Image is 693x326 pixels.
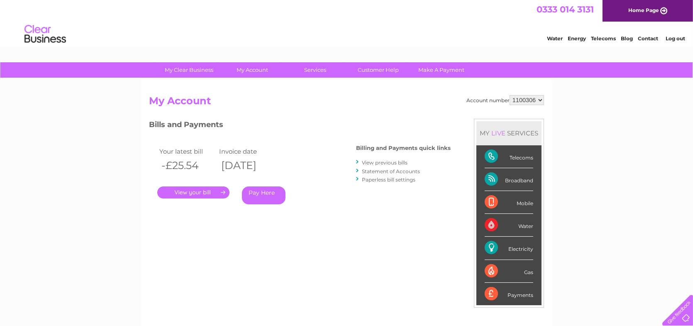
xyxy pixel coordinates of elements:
[362,176,415,183] a: Paperless bill settings
[666,35,685,42] a: Log out
[218,62,287,78] a: My Account
[476,121,542,145] div: MY SERVICES
[217,146,277,157] td: Invoice date
[151,5,543,40] div: Clear Business is a trading name of Verastar Limited (registered in [GEOGRAPHIC_DATA] No. 3667643...
[149,95,544,111] h2: My Account
[344,62,413,78] a: Customer Help
[466,95,544,105] div: Account number
[485,237,533,260] div: Electricity
[356,145,451,151] h4: Billing and Payments quick links
[362,159,408,166] a: View previous bills
[408,62,476,78] a: Make A Payment
[485,168,533,191] div: Broadband
[157,146,217,157] td: Your latest bill
[485,260,533,283] div: Gas
[537,4,594,15] a: 0333 014 3131
[149,119,451,133] h3: Bills and Payments
[568,35,586,42] a: Energy
[485,214,533,237] div: Water
[157,186,229,199] a: .
[485,283,533,305] div: Payments
[242,186,285,204] a: Pay Here
[217,157,277,174] th: [DATE]
[155,62,224,78] a: My Clear Business
[485,145,533,168] div: Telecoms
[485,191,533,214] div: Mobile
[591,35,616,42] a: Telecoms
[638,35,658,42] a: Contact
[621,35,633,42] a: Blog
[281,62,350,78] a: Services
[24,22,66,47] img: logo.png
[547,35,563,42] a: Water
[362,168,420,174] a: Statement of Accounts
[157,157,217,174] th: -£25.54
[490,129,507,137] div: LIVE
